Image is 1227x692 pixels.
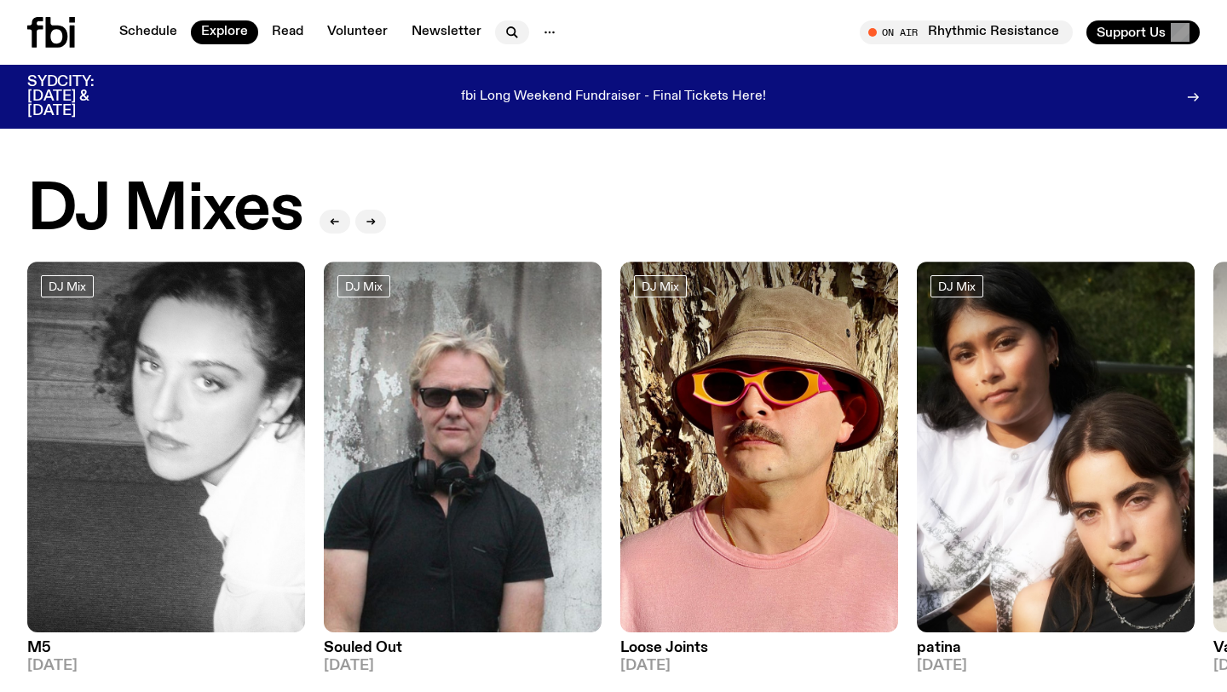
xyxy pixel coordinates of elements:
a: patina[DATE] [917,632,1195,673]
img: A black and white photo of Lilly wearing a white blouse and looking up at the camera. [27,262,305,632]
span: [DATE] [27,659,305,673]
span: DJ Mix [642,280,679,293]
img: Tyson stands in front of a paperbark tree wearing orange sunglasses, a suede bucket hat and a pin... [620,262,898,632]
span: [DATE] [324,659,602,673]
p: fbi Long Weekend Fundraiser - Final Tickets Here! [461,89,766,105]
a: Explore [191,20,258,44]
h3: M5 [27,641,305,655]
a: DJ Mix [634,275,687,297]
h2: DJ Mixes [27,178,302,243]
span: DJ Mix [938,280,976,293]
a: M5[DATE] [27,632,305,673]
a: DJ Mix [41,275,94,297]
span: DJ Mix [49,280,86,293]
button: Support Us [1086,20,1200,44]
a: Loose Joints[DATE] [620,632,898,673]
a: Schedule [109,20,187,44]
span: DJ Mix [345,280,383,293]
h3: Souled Out [324,641,602,655]
a: DJ Mix [337,275,390,297]
a: DJ Mix [930,275,983,297]
a: Read [262,20,314,44]
img: Stephen looks directly at the camera, wearing a black tee, black sunglasses and headphones around... [324,262,602,632]
button: On AirRhythmic Resistance [860,20,1073,44]
h3: SYDCITY: [DATE] & [DATE] [27,75,136,118]
span: [DATE] [620,659,898,673]
h3: patina [917,641,1195,655]
a: Souled Out[DATE] [324,632,602,673]
a: Volunteer [317,20,398,44]
a: Newsletter [401,20,492,44]
h3: Loose Joints [620,641,898,655]
span: [DATE] [917,659,1195,673]
span: Support Us [1097,25,1166,40]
